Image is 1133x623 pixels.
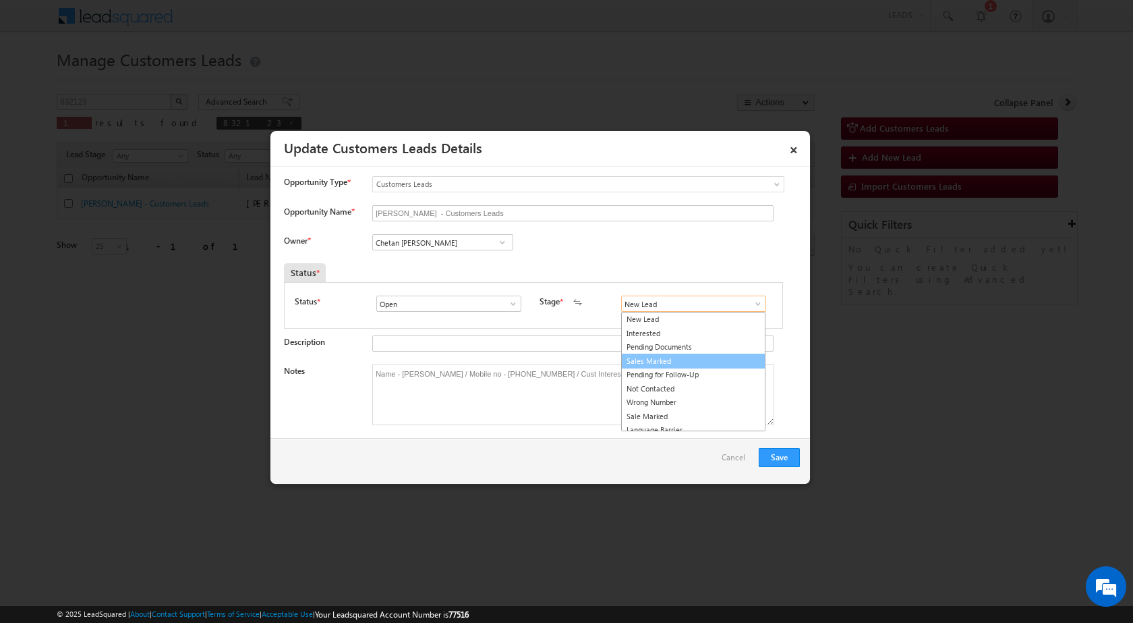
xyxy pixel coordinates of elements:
[746,297,763,310] a: Show All Items
[622,382,765,396] a: Not Contacted
[372,234,513,250] input: Type to Search
[284,366,305,376] label: Notes
[262,610,313,618] a: Acceptable Use
[295,296,317,308] label: Status
[782,136,805,159] a: ×
[622,396,765,410] a: Wrong Number
[622,340,765,354] a: Pending Documents
[373,178,729,190] span: Customers Leads
[540,296,560,308] label: Stage
[284,138,482,157] a: Update Customers Leads Details
[376,296,521,312] input: Type to Search
[207,610,260,618] a: Terms of Service
[284,263,326,282] div: Status
[130,610,150,618] a: About
[183,416,245,434] em: Start Chat
[284,207,354,217] label: Opportunity Name
[621,354,765,369] a: Sales Marked
[57,608,469,621] span: © 2025 LeadSquared | | | | |
[622,410,765,424] a: Sale Marked
[622,423,765,437] a: Language Barrier
[722,448,752,474] a: Cancel
[759,448,800,467] button: Save
[152,610,205,618] a: Contact Support
[18,125,246,404] textarea: Type your message and hit 'Enter'
[448,610,469,620] span: 77516
[284,337,325,347] label: Description
[284,236,310,246] label: Owner
[70,71,227,88] div: Chat with us now
[372,176,784,192] a: Customers Leads
[501,297,518,310] a: Show All Items
[221,7,254,39] div: Minimize live chat window
[284,176,347,188] span: Opportunity Type
[622,327,765,341] a: Interested
[621,296,766,312] input: Type to Search
[315,610,469,620] span: Your Leadsquared Account Number is
[622,368,765,382] a: Pending for Follow-Up
[622,313,765,327] a: New Lead
[23,71,57,88] img: d_60004797649_company_0_60004797649
[494,236,511,249] a: Show All Items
